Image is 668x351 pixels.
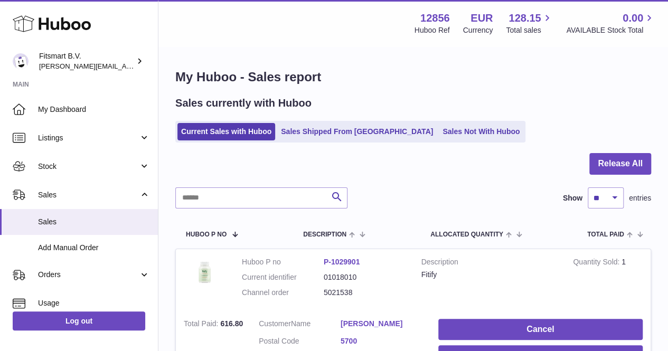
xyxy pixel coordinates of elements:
span: [PERSON_NAME][EMAIL_ADDRESS][DOMAIN_NAME] [39,62,212,70]
a: 0.00 AVAILABLE Stock Total [566,11,655,35]
span: 128.15 [509,11,541,25]
a: P-1029901 [324,258,360,266]
img: jonathan@leaderoo.com [13,53,29,69]
span: My Dashboard [38,105,150,115]
strong: 12856 [420,11,450,25]
span: Sales [38,217,150,227]
span: Add Manual Order [38,243,150,253]
h2: Sales currently with Huboo [175,96,312,110]
div: Fitify [421,270,558,280]
label: Show [563,193,582,203]
a: Log out [13,311,145,330]
button: Cancel [438,319,643,340]
span: Usage [38,298,150,308]
dt: Postal Code [259,336,341,349]
a: Current Sales with Huboo [177,123,275,140]
h1: My Huboo - Sales report [175,69,651,86]
span: Total sales [506,25,553,35]
strong: Description [421,257,558,270]
a: 5700 [341,336,422,346]
a: Sales Shipped From [GEOGRAPHIC_DATA] [277,123,437,140]
span: 0.00 [623,11,643,25]
strong: EUR [471,11,493,25]
a: Sales Not With Huboo [439,123,523,140]
button: Release All [589,153,651,175]
span: Huboo P no [186,231,227,238]
strong: Total Paid [184,319,220,330]
td: 1 [565,249,651,311]
span: ALLOCATED Quantity [430,231,503,238]
dt: Name [259,319,341,331]
dt: Channel order [242,288,324,298]
a: [PERSON_NAME] [341,319,422,329]
span: Description [303,231,346,238]
span: AVAILABLE Stock Total [566,25,655,35]
strong: Quantity Sold [573,258,622,269]
span: Listings [38,133,139,143]
span: Total paid [587,231,624,238]
div: Fitsmart B.V. [39,51,134,71]
a: 128.15 Total sales [506,11,553,35]
span: 616.80 [220,319,243,328]
dt: Current identifier [242,272,324,282]
span: Sales [38,190,139,200]
dd: 01018010 [324,272,406,282]
dd: 5021538 [324,288,406,298]
span: Orders [38,270,139,280]
span: Stock [38,162,139,172]
img: 128561739542540.png [184,257,226,287]
div: Currency [463,25,493,35]
dt: Huboo P no [242,257,324,267]
div: Huboo Ref [415,25,450,35]
span: entries [629,193,651,203]
span: Customer [259,319,291,328]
